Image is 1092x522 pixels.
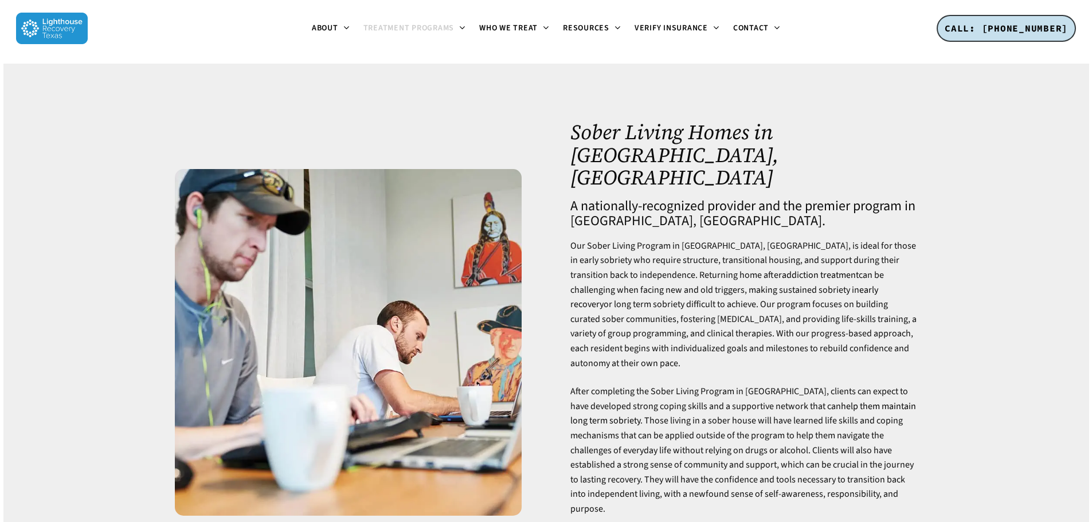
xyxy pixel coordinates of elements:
img: Lighthouse Recovery Texas [16,13,88,44]
a: Resources [556,24,628,33]
span: About [312,22,338,34]
h1: Sober Living Homes in [GEOGRAPHIC_DATA], [GEOGRAPHIC_DATA] [570,121,917,189]
p: Our Sober Living Program in [GEOGRAPHIC_DATA], [GEOGRAPHIC_DATA], is ideal for those in early sob... [570,239,917,384]
p: After completing the Sober Living Program in [GEOGRAPHIC_DATA], clients can expect to have develo... [570,384,917,516]
a: addiction treatment [782,269,859,281]
a: Contact [726,24,787,33]
a: Verify Insurance [628,24,726,33]
a: Who We Treat [472,24,556,33]
span: CALL: [PHONE_NUMBER] [945,22,1068,34]
span: Contact [733,22,769,34]
span: Who We Treat [479,22,538,34]
span: Treatment Programs [363,22,455,34]
h4: A nationally-recognized provider and the premier program in [GEOGRAPHIC_DATA], [GEOGRAPHIC_DATA]. [570,199,917,229]
a: early recovery [570,284,878,311]
a: Treatment Programs [357,24,473,33]
span: Verify Insurance [635,22,708,34]
a: About [305,24,357,33]
a: CALL: [PHONE_NUMBER] [937,15,1076,42]
span: Resources [563,22,609,34]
